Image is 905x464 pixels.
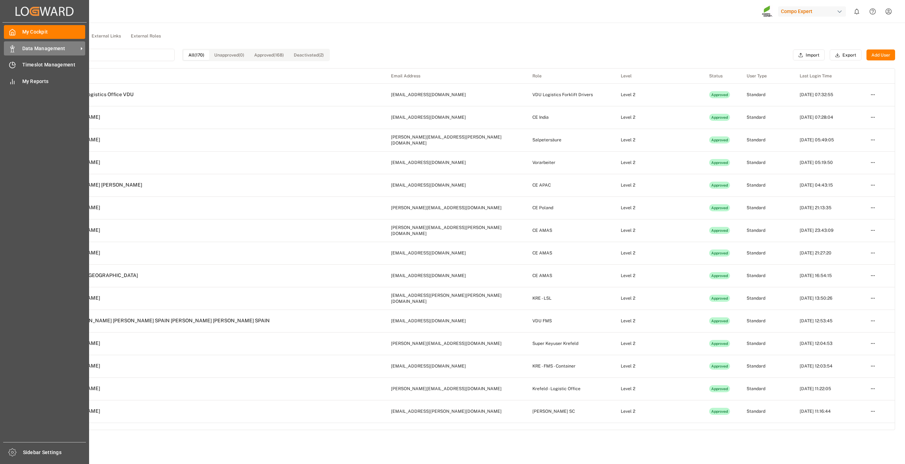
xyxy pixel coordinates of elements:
[792,242,863,264] td: [DATE] 21:27:20
[613,69,702,83] th: Level
[739,69,792,83] th: User Type
[849,4,865,19] button: show 0 new notifications
[384,196,525,219] td: [PERSON_NAME][EMAIL_ADDRESS][DOMAIN_NAME]
[613,196,702,219] td: Level 2
[739,377,792,400] td: Standard
[739,423,792,445] td: Standard
[4,58,85,72] a: Timeslot Management
[126,31,166,42] button: External Roles
[525,310,613,332] td: VDU FMS
[762,5,773,18] img: Screenshot%202023-09-29%20at%2010.02.21.png_1712312052.png
[525,219,613,242] td: CE AMAS
[792,69,863,83] th: Last Login Time
[709,182,730,189] div: Approved
[384,400,525,423] td: [EMAIL_ADDRESS][PERSON_NAME][DOMAIN_NAME]
[384,242,525,264] td: [EMAIL_ADDRESS][DOMAIN_NAME]
[739,242,792,264] td: Standard
[4,74,85,88] a: My Reports
[793,49,825,61] button: Import
[384,129,525,151] td: [PERSON_NAME][EMAIL_ADDRESS][PERSON_NAME][DOMAIN_NAME]
[709,272,730,279] div: Approved
[525,83,613,106] td: VDU Logistics Forklift Drivers
[384,69,525,83] th: Email Address
[4,25,85,39] a: My Cockpit
[525,264,613,287] td: CE AMAS
[384,423,525,445] td: [EMAIL_ADDRESS][PERSON_NAME][DOMAIN_NAME]
[525,242,613,264] td: CE AMAS
[792,174,863,196] td: [DATE] 04:43:15
[709,340,730,347] div: Approved
[866,49,895,61] button: Add User
[525,332,613,355] td: Super Keyuser Krefeld
[289,50,329,60] button: Deactivated (2)
[702,69,740,83] th: Status
[525,151,613,174] td: Vorarbeiter
[613,377,702,400] td: Level 2
[865,4,881,19] button: Help Center
[709,227,730,234] div: Approved
[613,400,702,423] td: Level 2
[709,295,730,302] div: Approved
[739,219,792,242] td: Standard
[792,264,863,287] td: [DATE] 16:54:15
[525,106,613,129] td: CE India
[613,355,702,377] td: Level 2
[249,50,289,60] button: Approved (168)
[739,355,792,377] td: Standard
[525,400,613,423] td: [PERSON_NAME] SC
[792,355,863,377] td: [DATE] 12:03:54
[209,50,249,60] button: Unapproved (0)
[33,49,175,61] input: Search for users
[792,287,863,310] td: [DATE] 13:50:26
[525,174,613,196] td: CE APAC
[384,355,525,377] td: [EMAIL_ADDRESS][DOMAIN_NAME]
[384,83,525,106] td: [EMAIL_ADDRESS][DOMAIN_NAME]
[613,83,702,106] td: Level 2
[709,317,730,324] div: Approved
[34,69,384,83] th: User Name
[792,400,863,423] td: [DATE] 11:16:44
[613,219,702,242] td: Level 2
[792,106,863,129] td: [DATE] 07:28:04
[792,423,863,445] td: [DATE] 10:30:45
[525,196,613,219] td: CE Poland
[22,61,86,69] span: Timeslot Management
[739,106,792,129] td: Standard
[22,28,86,36] span: My Cockpit
[22,78,86,85] span: My Reports
[792,219,863,242] td: [DATE] 23:43:09
[613,242,702,264] td: Level 2
[830,49,862,61] button: Export
[739,264,792,287] td: Standard
[792,129,863,151] td: [DATE] 05:49:05
[525,287,613,310] td: KRE - LSL
[53,272,138,279] div: Importacao [GEOGRAPHIC_DATA]
[384,287,525,310] td: [EMAIL_ADDRESS][PERSON_NAME][PERSON_NAME][DOMAIN_NAME]
[87,31,126,42] button: External Links
[53,92,134,98] div: Recepción Logistics Office VDU
[739,400,792,423] td: Standard
[613,310,702,332] td: Level 2
[739,287,792,310] td: Standard
[792,151,863,174] td: [DATE] 05:19:50
[384,106,525,129] td: [EMAIL_ADDRESS][DOMAIN_NAME]
[613,129,702,151] td: Level 2
[613,423,702,445] td: Level 2
[183,50,209,60] button: All (170)
[739,83,792,106] td: Standard
[792,377,863,400] td: [DATE] 11:22:05
[525,69,613,83] th: Role
[709,385,730,392] div: Approved
[384,174,525,196] td: [EMAIL_ADDRESS][DOMAIN_NAME]
[613,332,702,355] td: Level 2
[384,264,525,287] td: [EMAIL_ADDRESS][DOMAIN_NAME]
[792,83,863,106] td: [DATE] 07:32:55
[739,310,792,332] td: Standard
[709,363,730,370] div: Approved
[709,249,730,257] div: Approved
[384,310,525,332] td: [EMAIL_ADDRESS][DOMAIN_NAME]
[739,332,792,355] td: Standard
[709,114,730,121] div: Approved
[709,91,730,98] div: Approved
[739,151,792,174] td: Standard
